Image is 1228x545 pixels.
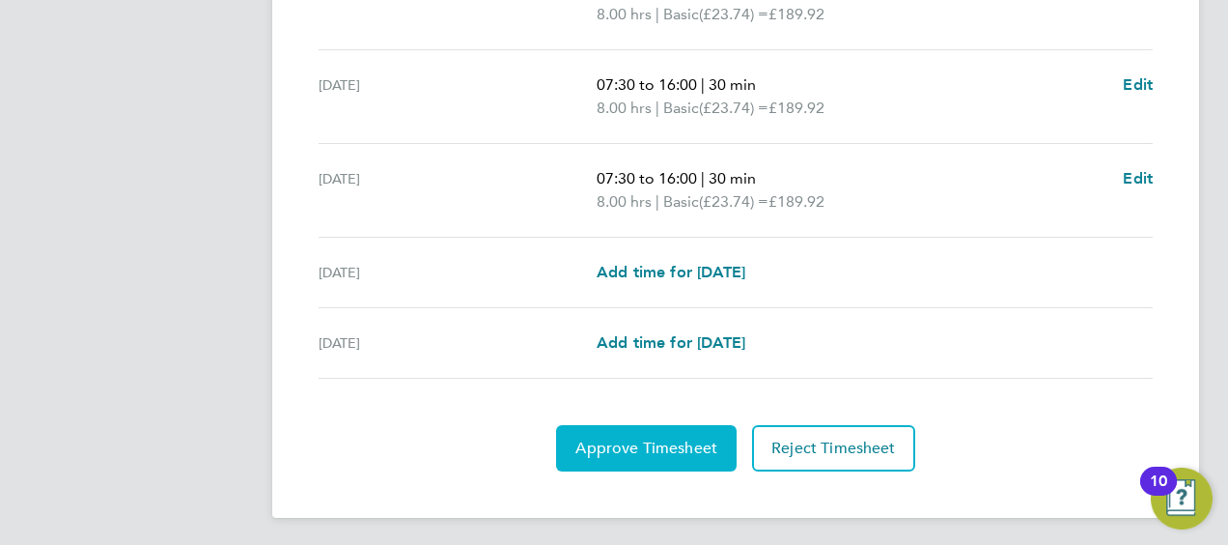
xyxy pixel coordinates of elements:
[768,192,824,211] span: £189.92
[597,261,745,284] a: Add time for [DATE]
[699,99,768,117] span: (£23.74) =
[597,192,652,211] span: 8.00 hrs
[663,190,699,214] span: Basic
[597,75,697,94] span: 07:30 to 16:00
[699,5,768,23] span: (£23.74) =
[319,331,597,355] div: [DATE]
[319,73,597,120] div: [DATE]
[556,425,737,472] button: Approve Timesheet
[1123,75,1153,94] span: Edit
[768,5,824,23] span: £189.92
[656,5,659,23] span: |
[709,169,756,187] span: 30 min
[663,97,699,120] span: Basic
[663,3,699,26] span: Basic
[319,261,597,284] div: [DATE]
[752,425,915,472] button: Reject Timesheet
[1123,167,1153,190] a: Edit
[656,192,659,211] span: |
[1150,481,1167,506] div: 10
[701,75,705,94] span: |
[597,169,697,187] span: 07:30 to 16:00
[701,169,705,187] span: |
[771,439,896,458] span: Reject Timesheet
[597,333,745,352] span: Add time for [DATE]
[699,192,768,211] span: (£23.74) =
[597,263,745,281] span: Add time for [DATE]
[1123,73,1153,97] a: Edit
[1151,468,1213,530] button: Open Resource Center, 10 new notifications
[597,99,652,117] span: 8.00 hrs
[319,167,597,214] div: [DATE]
[575,439,717,458] span: Approve Timesheet
[768,99,824,117] span: £189.92
[1123,169,1153,187] span: Edit
[597,5,652,23] span: 8.00 hrs
[597,331,745,355] a: Add time for [DATE]
[656,99,659,117] span: |
[709,75,756,94] span: 30 min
